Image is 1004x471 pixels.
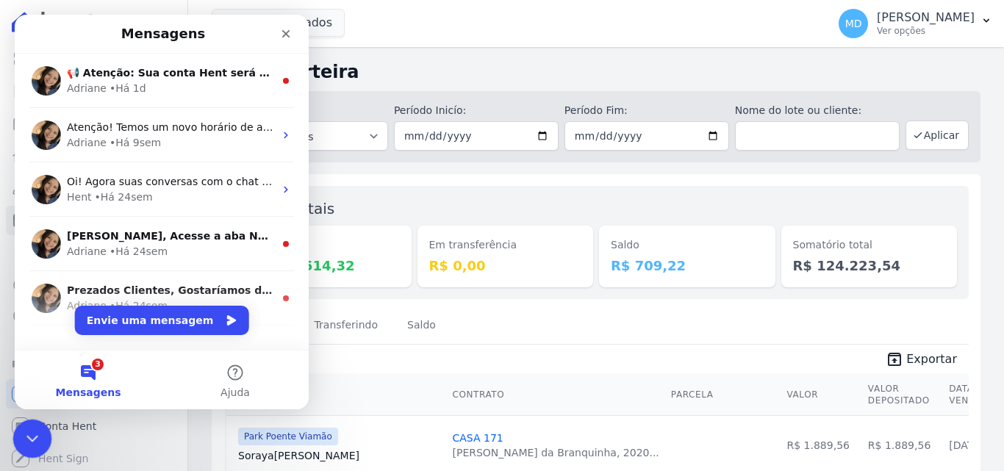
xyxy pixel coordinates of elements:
p: Ver opções [877,25,975,37]
a: Saldo [404,307,439,345]
div: Plataformas [12,356,176,373]
button: Ajuda [147,336,294,395]
a: Clientes [6,173,182,203]
label: Período Inicío: [394,103,559,118]
a: Minha Carteira [6,206,182,235]
a: Lotes [6,141,182,170]
div: • Há 1d [95,66,132,82]
span: Ajuda [206,373,235,383]
dd: R$ 709,22 [611,256,764,276]
img: Profile image for Adriane [17,106,46,135]
dt: Saldo [611,237,764,253]
th: Parcela [665,374,781,416]
a: Visão Geral [6,44,182,73]
span: Exportar [906,350,957,368]
dd: R$ 0,00 [429,256,582,276]
div: [PERSON_NAME] da Branquinha, 2020... [452,445,659,460]
a: Negativação [6,303,182,332]
div: Adriane [52,229,92,245]
dd: R$ 123.514,32 [247,256,400,276]
button: MD [PERSON_NAME] Ver opções [827,3,1004,44]
div: • Há 9sem [95,121,146,136]
div: Hent [52,175,77,190]
th: Cliente [226,374,446,416]
th: Contrato [446,374,664,416]
a: Crédito [6,270,182,300]
dd: R$ 124.223,54 [793,256,946,276]
dt: Depositado [247,237,400,253]
span: Conta Hent [38,419,96,434]
div: • Há 24sem [80,175,138,190]
label: Nome do lote ou cliente: [735,103,900,118]
div: Adriane [52,284,92,299]
th: Valor Depositado [862,374,943,416]
button: 3 selecionados [212,9,345,37]
p: [PERSON_NAME] [877,10,975,25]
a: Transferindo [312,307,381,345]
img: Profile image for Adriane [17,160,46,190]
dt: Somatório total [793,237,946,253]
a: unarchive Exportar [874,350,969,371]
i: unarchive [886,350,903,368]
h2: Minha Carteira [212,59,980,85]
a: Conta Hent [6,411,182,441]
div: • Há 24sem [95,284,153,299]
label: Período Fim: [564,103,729,118]
a: CASA 171 [452,432,503,444]
a: Transferências [6,238,182,267]
div: • Há 24sem [95,229,153,245]
span: [PERSON_NAME], Acesse a aba Noticias e fique por dentro das novidades Hent. Acabamos de postar um... [52,215,992,227]
span: Oi! Agora suas conversas com o chat ficam aqui. Clique para falar... [52,161,402,173]
div: Adriane [52,66,92,82]
iframe: Intercom live chat [15,15,309,409]
img: Profile image for Adriane [17,269,46,298]
a: Soraya[PERSON_NAME] [238,448,440,463]
img: Profile image for Adriane [17,215,46,244]
button: Aplicar [906,121,969,150]
button: Envie uma mensagem [60,291,234,320]
dt: Em transferência [429,237,582,253]
iframe: Intercom live chat [13,420,52,459]
a: Parcelas [6,109,182,138]
span: Mensagens [41,373,107,383]
a: Contratos [6,76,182,106]
img: Profile image for Adriane [17,51,46,81]
th: Valor [781,374,862,416]
a: Recebíveis [6,379,182,409]
span: Park Poente Viamão [238,428,338,445]
a: [DATE] [949,439,983,451]
span: MD [845,18,862,29]
div: Adriane [52,121,92,136]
